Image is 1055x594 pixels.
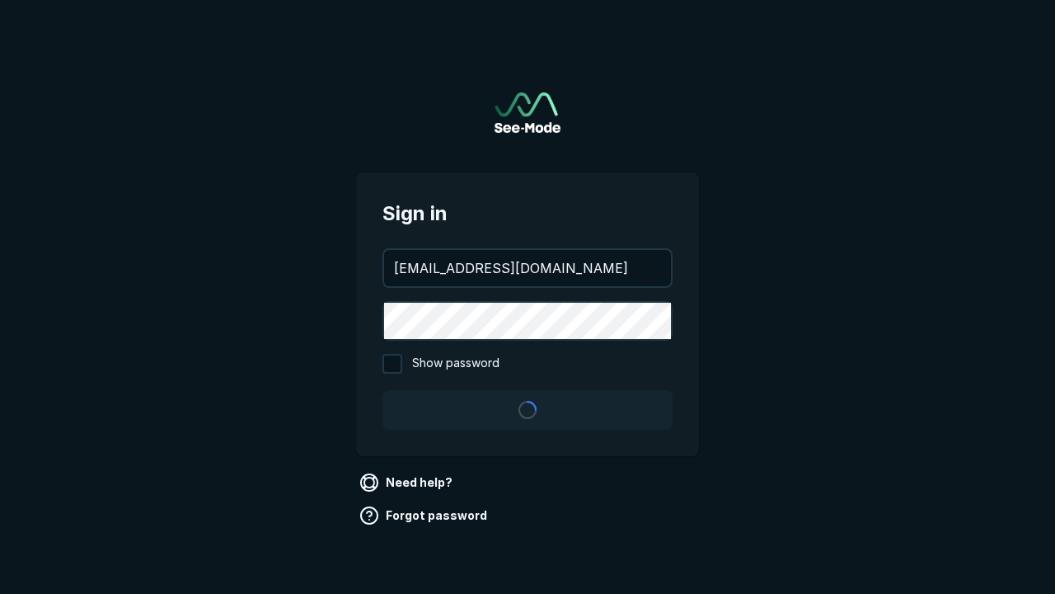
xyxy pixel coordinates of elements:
input: your@email.com [384,250,671,286]
a: Go to sign in [495,92,560,133]
a: Forgot password [356,502,494,529]
a: Need help? [356,469,459,496]
span: Show password [412,354,499,374]
span: Sign in [382,199,673,229]
img: See-Mode Logo [495,92,560,133]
